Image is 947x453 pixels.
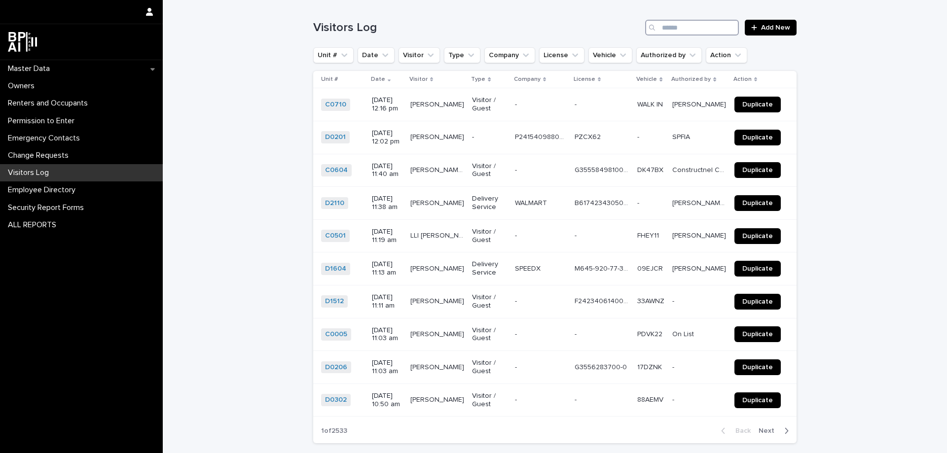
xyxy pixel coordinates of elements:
[645,20,739,35] input: Search
[671,74,711,85] p: Authorized by
[313,383,797,417] tr: D0302 [DATE] 10:50 am[PERSON_NAME][PERSON_NAME] Visitor / Guest-- -- 88AEMV88AEMV -- Duplicate
[672,99,728,109] p: [PERSON_NAME]
[410,361,466,372] p: [PERSON_NAME]
[372,195,402,211] p: [DATE] 11:38 am
[410,131,466,141] p: RAMON PELAEZ
[472,195,507,211] p: Delivery Service
[588,47,632,63] button: Vehicle
[410,394,466,404] p: [PERSON_NAME]
[539,47,584,63] button: License
[372,129,402,146] p: [DATE] 12:02 pm
[4,203,92,212] p: Security Report Forms
[372,293,402,310] p: [DATE] 11:11 am
[4,220,64,230] p: ALL REPORTS
[672,197,728,208] p: Natalia Figueroa Ortelli
[575,361,629,372] p: G3556283700-0
[515,328,519,339] p: -
[472,293,507,310] p: Visitor / Guest
[313,252,797,285] tr: D1604 [DATE] 11:13 am[PERSON_NAME][PERSON_NAME] Delivery ServiceSPEEDXSPEEDX M645-920-77-378-0M64...
[372,96,402,113] p: [DATE] 12:16 pm
[325,265,346,273] a: D1604
[742,364,773,371] span: Duplicate
[325,297,344,306] a: D1512
[410,295,466,306] p: ERCA LORENA
[734,392,781,408] a: Duplicate
[672,295,676,306] p: -
[472,96,507,113] p: Visitor / Guest
[471,74,485,85] p: Type
[325,330,347,339] a: C0005
[515,164,519,174] p: -
[372,392,402,409] p: [DATE] 10:50 am
[575,197,631,208] p: B617423430500-0
[734,326,781,342] a: Duplicate
[515,394,519,404] p: -
[637,197,641,208] p: -
[575,230,579,240] p: -
[4,151,76,160] p: Change Requests
[706,47,747,63] button: Action
[734,97,781,112] a: Duplicate
[313,21,641,35] h1: Visitors Log
[472,260,507,277] p: Delivery Service
[472,133,507,141] p: -
[4,99,96,108] p: Renters and Occupants
[575,99,579,109] p: -
[755,426,797,435] button: Next
[672,361,676,372] p: -
[410,99,466,109] p: [PERSON_NAME]
[444,47,480,63] button: Type
[574,74,595,85] p: License
[358,47,395,63] button: Date
[313,187,797,220] tr: D2110 [DATE] 11:38 am[PERSON_NAME][PERSON_NAME] Delivery ServiceWALMARTWALMART B617423430500-0B61...
[742,200,773,207] span: Duplicate
[410,230,467,240] p: LLI [PERSON_NAME]
[759,427,780,434] span: Next
[742,101,773,108] span: Duplicate
[515,361,519,372] p: -
[325,133,346,141] a: D0201
[734,294,781,310] a: Duplicate
[313,318,797,351] tr: C0005 [DATE] 11:03 am[PERSON_NAME][PERSON_NAME] Visitor / Guest-- -- PDVK22PDVK22 On ListOn List ...
[4,168,57,177] p: Visitors Log
[742,167,773,174] span: Duplicate
[313,121,797,154] tr: D0201 [DATE] 12:02 pm[PERSON_NAME][PERSON_NAME] -P24154098800-0P24154098800-0 PZCX62PZCX62 -- SPF...
[637,263,665,273] p: 09EJCR
[575,295,631,306] p: F24234061400-0
[313,419,355,443] p: 1 of 2533
[672,328,696,339] p: On List
[734,162,781,178] a: Duplicate
[325,199,344,208] a: D2110
[742,331,773,338] span: Duplicate
[410,197,466,208] p: DAVID BIELLAA
[472,326,507,343] p: Visitor / Guest
[325,363,347,372] a: D0206
[637,230,661,240] p: FHEY11
[321,74,338,85] p: Unit #
[472,392,507,409] p: Visitor / Guest
[672,230,728,240] p: Yolanda Rodriguez
[399,47,440,63] button: Visitor
[372,162,402,179] p: [DATE] 11:40 am
[313,219,797,252] tr: C0501 [DATE] 11:19 amLLI [PERSON_NAME]LLI [PERSON_NAME] Visitor / Guest-- -- FHEY11FHEY11 [PERSON...
[372,326,402,343] p: [DATE] 11:03 am
[637,164,665,174] p: DK47BX
[515,131,569,141] p: P24154098800-0
[313,351,797,384] tr: D0206 [DATE] 11:03 am[PERSON_NAME][PERSON_NAME] Visitor / Guest-- G3556283700-0G3556283700-0 17DZ...
[636,74,657,85] p: Vehicle
[515,295,519,306] p: -
[733,74,752,85] p: Action
[372,228,402,244] p: [DATE] 11:19 am
[325,232,346,240] a: C0501
[734,195,781,211] a: Duplicate
[734,130,781,145] a: Duplicate
[325,101,346,109] a: C0710
[742,265,773,272] span: Duplicate
[313,154,797,187] tr: C0604 [DATE] 11:40 am[PERSON_NAME] [PERSON_NAME][PERSON_NAME] [PERSON_NAME] Visitor / Guest-- G35...
[742,397,773,404] span: Duplicate
[515,230,519,240] p: -
[484,47,535,63] button: Company
[742,134,773,141] span: Duplicate
[575,328,579,339] p: -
